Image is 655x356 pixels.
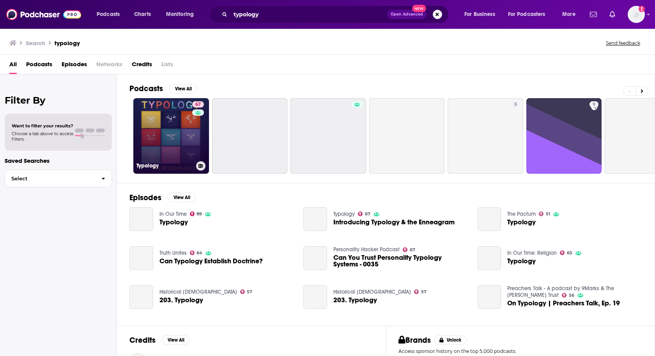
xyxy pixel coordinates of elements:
[55,39,80,47] h3: typology
[162,335,190,345] button: View All
[129,84,197,93] a: PodcastsView All
[129,335,190,345] a: CreditsView All
[159,219,188,226] a: Typology
[333,289,411,295] a: Historical Jesus
[169,84,197,93] button: View All
[589,101,598,108] a: 9
[5,170,112,187] button: Select
[507,211,536,217] a: The Pactum
[628,6,645,23] span: Logged in as heidi.egloff
[195,101,201,109] span: 67
[230,8,387,21] input: Search podcasts, credits, & more...
[240,289,253,294] a: 57
[129,246,153,270] a: Can Typology Establish Doctrine?
[410,248,415,252] span: 67
[507,300,620,307] a: On Typology | Preachers Talk, Ep. 19
[526,98,602,174] a: 9
[26,39,45,47] h3: Search
[414,289,427,294] a: 57
[448,98,523,174] a: 5
[508,9,545,20] span: For Podcasters
[587,8,600,21] a: Show notifications dropdown
[478,246,501,270] a: Typology
[569,294,574,297] span: 56
[464,9,495,20] span: For Business
[132,58,152,74] a: Credits
[216,5,456,23] div: Search podcasts, credits, & more...
[560,250,572,255] a: 65
[247,290,252,294] span: 57
[507,258,536,264] a: Typology
[303,246,327,270] a: Can You Trust Personality Typology Systems - 0035
[604,40,643,46] button: Send feedback
[161,8,204,21] button: open menu
[507,250,557,256] a: In Our Time: Religion
[5,176,95,181] span: Select
[129,285,153,309] a: 203. Typology
[303,285,327,309] a: 203. Typology
[333,297,377,303] a: 203. Typology
[628,6,645,23] img: User Profile
[159,211,187,217] a: In Our Time
[514,101,517,109] span: 5
[303,207,327,231] a: Introducing Typology & the Enneagram
[398,335,431,345] h2: Brands
[9,58,17,74] a: All
[129,335,156,345] h2: Credits
[168,193,196,202] button: View All
[391,12,423,16] span: Open Advanced
[129,207,153,231] a: Typology
[412,5,426,12] span: New
[503,8,557,21] button: open menu
[365,212,370,216] span: 67
[562,293,574,298] a: 56
[91,8,130,21] button: open menu
[421,290,427,294] span: 57
[562,9,575,20] span: More
[96,58,122,74] span: Networks
[333,211,355,217] a: Typology
[593,101,595,109] span: 9
[159,297,203,303] a: 203. Typology
[5,95,112,106] h2: Filter By
[12,123,73,129] span: Want to filter your results?
[6,7,81,22] img: Podchaser - Follow, Share and Rate Podcasts
[159,258,263,264] span: Can Typology Establish Doctrine?
[398,348,642,354] p: Access sponsor history on the top 5,000 podcasts.
[62,58,87,74] a: Episodes
[358,211,370,216] a: 67
[507,219,536,226] a: Typology
[333,254,468,268] a: Can You Trust Personality Typology Systems - 0035
[567,251,572,255] span: 65
[196,212,202,216] span: 89
[539,211,550,216] a: 51
[387,10,427,19] button: Open AdvancedNew
[478,207,501,231] a: Typology
[557,8,585,21] button: open menu
[196,251,202,255] span: 64
[639,6,645,12] svg: Add a profile image
[511,101,520,108] a: 5
[129,8,156,21] a: Charts
[628,6,645,23] button: Show profile menu
[129,193,196,203] a: EpisodesView All
[159,289,237,295] a: Historical Jesus
[161,58,173,74] span: Lists
[333,219,455,226] a: Introducing Typology & the Enneagram
[192,101,204,108] a: 67
[478,285,501,309] a: On Typology | Preachers Talk, Ep. 19
[190,211,202,216] a: 89
[159,250,187,256] a: Truth Unites
[129,84,163,93] h2: Podcasts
